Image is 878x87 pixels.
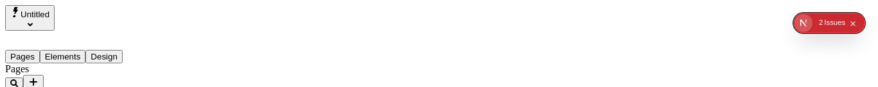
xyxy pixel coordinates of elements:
span: Untitled [21,10,49,19]
button: Select site [5,5,55,31]
div: Pages [5,63,159,75]
button: Pages [5,50,40,63]
button: Design [85,50,123,63]
button: Elements [40,50,86,63]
